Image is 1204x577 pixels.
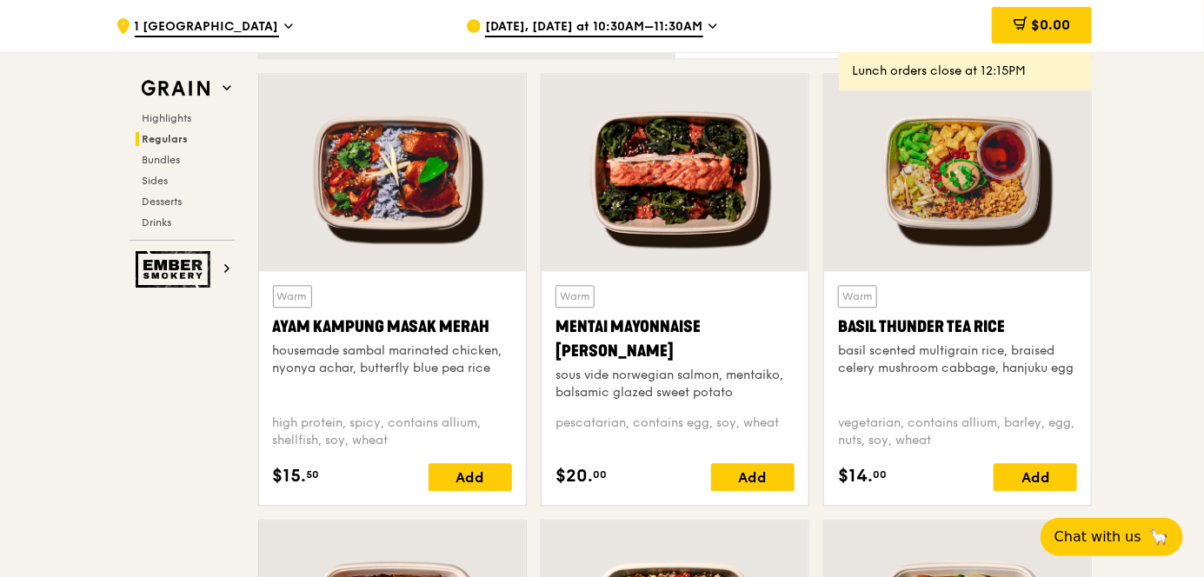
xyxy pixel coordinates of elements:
[143,154,181,166] span: Bundles
[1054,527,1141,547] span: Chat with us
[135,18,279,37] span: 1 [GEOGRAPHIC_DATA]
[555,285,595,308] div: Warm
[1148,527,1169,547] span: 🦙
[143,196,183,208] span: Desserts
[273,463,307,489] span: $15.
[485,18,703,37] span: [DATE], [DATE] at 10:30AM–11:30AM
[307,468,320,481] span: 50
[136,251,216,288] img: Ember Smokery web logo
[273,415,512,449] div: high protein, spicy, contains allium, shellfish, soy, wheat
[1041,518,1183,556] button: Chat with us🦙
[273,342,512,377] div: housemade sambal marinated chicken, nyonya achar, butterfly blue pea rice
[273,285,312,308] div: Warm
[273,315,512,339] div: Ayam Kampung Masak Merah
[994,463,1077,491] div: Add
[838,415,1077,449] div: vegetarian, contains allium, barley, egg, nuts, soy, wheat
[555,463,593,489] span: $20.
[853,63,1079,80] div: Lunch orders close at 12:15PM
[555,415,795,449] div: pescatarian, contains egg, soy, wheat
[555,315,795,363] div: Mentai Mayonnaise [PERSON_NAME]
[838,315,1077,339] div: Basil Thunder Tea Rice
[873,468,887,481] span: 00
[555,367,795,401] div: sous vide norwegian salmon, mentaiko, balsamic glazed sweet potato
[143,112,192,124] span: Highlights
[711,463,795,491] div: Add
[143,133,189,145] span: Regulars
[838,463,873,489] span: $14.
[838,342,1077,377] div: basil scented multigrain rice, braised celery mushroom cabbage, hanjuku egg
[429,463,512,491] div: Add
[838,285,877,308] div: Warm
[593,468,607,481] span: 00
[143,216,172,229] span: Drinks
[143,175,169,187] span: Sides
[136,73,216,104] img: Grain web logo
[1031,17,1070,33] span: $0.00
